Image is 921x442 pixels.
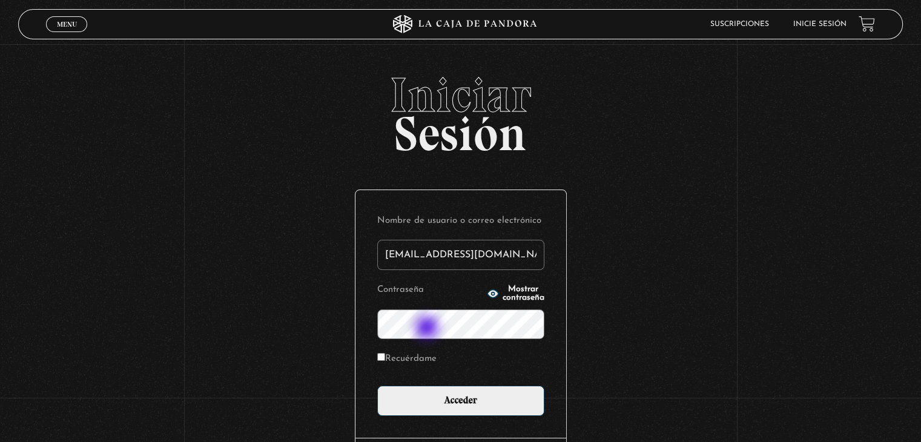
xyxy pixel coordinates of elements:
span: Iniciar [18,71,902,119]
span: Mostrar contraseña [503,285,544,302]
span: Cerrar [53,30,81,39]
a: Suscripciones [710,21,769,28]
a: Inicie sesión [793,21,847,28]
label: Recuérdame [377,350,437,369]
h2: Sesión [18,71,902,148]
label: Contraseña [377,281,483,300]
label: Nombre de usuario o correo electrónico [377,212,544,231]
input: Acceder [377,386,544,416]
input: Recuérdame [377,353,385,361]
a: View your shopping cart [859,16,875,32]
span: Menu [57,21,77,28]
button: Mostrar contraseña [487,285,544,302]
